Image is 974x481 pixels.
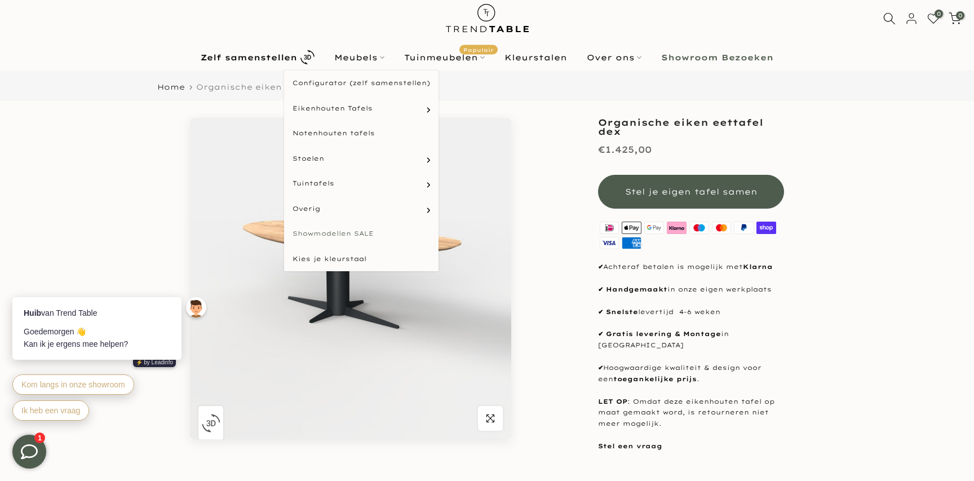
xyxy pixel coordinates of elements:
a: TuinmeubelenPopulair [395,51,495,64]
a: Home [157,83,185,91]
span: Tuintafels [293,179,334,188]
a: Configurator (zelf samenstellen) [284,70,439,96]
img: google pay [643,220,666,235]
span: Overig [293,204,320,214]
h1: Organische eiken eettafel dex [598,118,784,136]
span: 0 [956,11,964,20]
strong: ✔ [598,285,603,293]
p: levertijd 4-6 weken [598,307,784,318]
img: master [710,220,733,235]
a: Kleurstalen [495,51,577,64]
a: Overig [284,196,439,222]
button: Stel je eigen tafel samen [598,175,784,209]
img: paypal [733,220,755,235]
p: Hoogwaardige kwaliteit & design voor een . [598,363,784,385]
a: 0 [927,12,940,25]
strong: ✔ [598,330,603,338]
b: Showroom Bezoeken [661,54,773,61]
p: : Omdat deze eikenhouten tafel op maat gemaakt word, is retourneren niet meer mogelijk. [598,396,784,430]
a: Zelf samenstellen [191,47,325,67]
p: Achteraf betalen is mogelijk met [598,262,784,273]
a: 0 [949,12,961,25]
a: Showmodellen SALE [284,221,439,246]
img: american express [621,235,643,250]
img: klarna [665,220,688,235]
a: Meubels [325,51,395,64]
strong: Snelste [606,308,638,316]
a: Over ons [577,51,652,64]
strong: Handgemaakt [606,285,667,293]
span: Stoelen [293,154,324,164]
img: ideal [598,220,621,235]
a: Tuintafels [284,171,439,196]
span: Populair [459,45,498,54]
strong: toegankelijke prijs [613,375,697,383]
iframe: toggle-frame [1,423,57,480]
a: Kies je kleurstaal [284,246,439,272]
img: shopify pay [755,220,778,235]
strong: LET OP [598,398,627,405]
img: maestro [688,220,710,235]
strong: ✔ [598,364,603,372]
strong: ✔ [598,263,603,271]
a: Stel een vraag [598,442,662,450]
span: Eikenhouten Tafels [293,104,373,113]
strong: ✔ [598,308,603,316]
a: Showroom Bezoeken [652,51,783,64]
a: Notenhouten tafels [284,121,439,146]
a: Stoelen [284,146,439,171]
iframe: bot-iframe [1,242,221,435]
strong: Klarna [743,263,773,271]
img: apple pay [621,220,643,235]
span: 0 [935,10,943,18]
span: Stel je eigen tafel samen [625,187,758,197]
span: Organische eiken eettafel dex [196,82,345,91]
p: in onze eigen werkplaats [598,284,784,295]
b: Zelf samenstellen [201,54,297,61]
strong: Gratis levering & Montage [606,330,721,338]
img: visa [598,235,621,250]
a: Eikenhouten Tafels [284,96,439,121]
p: in [GEOGRAPHIC_DATA] [598,329,784,351]
div: €1.425,00 [598,142,652,158]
